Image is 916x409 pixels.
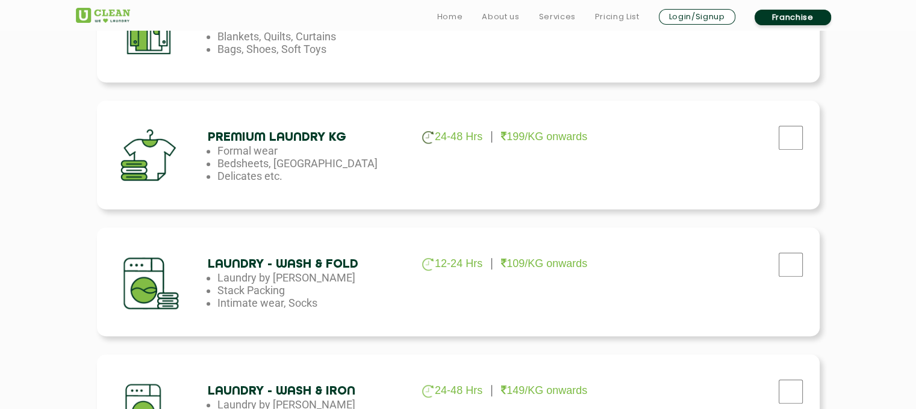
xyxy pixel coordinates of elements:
[422,131,482,144] p: 24-48 Hrs
[501,131,587,143] p: 199/KG onwards
[217,144,413,157] li: Formal wear
[76,8,130,23] img: UClean Laundry and Dry Cleaning
[422,384,482,398] p: 24-48 Hrs
[595,10,640,24] a: Pricing List
[755,10,831,25] a: Franchise
[422,257,482,271] p: 12-24 Hrs
[208,384,403,398] h4: Laundry - Wash & Iron
[217,271,413,284] li: Laundry by [PERSON_NAME]
[208,257,403,271] h4: Laundry - Wash & Fold
[422,131,434,144] img: clock_g.png
[422,385,434,398] img: clock_g.png
[208,131,403,144] h4: Premium Laundry Kg
[501,384,587,397] p: 149/KG onwards
[217,297,413,309] li: Intimate wear, Socks
[217,30,413,43] li: Blankets, Quilts, Curtains
[217,157,413,170] li: Bedsheets, [GEOGRAPHIC_DATA]
[659,9,735,25] a: Login/Signup
[422,258,434,271] img: clock_g.png
[217,170,413,182] li: Delicates etc.
[482,10,519,24] a: About us
[217,284,413,297] li: Stack Packing
[538,10,575,24] a: Services
[217,43,413,55] li: Bags, Shoes, Soft Toys
[501,257,587,270] p: 109/KG onwards
[437,10,463,24] a: Home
